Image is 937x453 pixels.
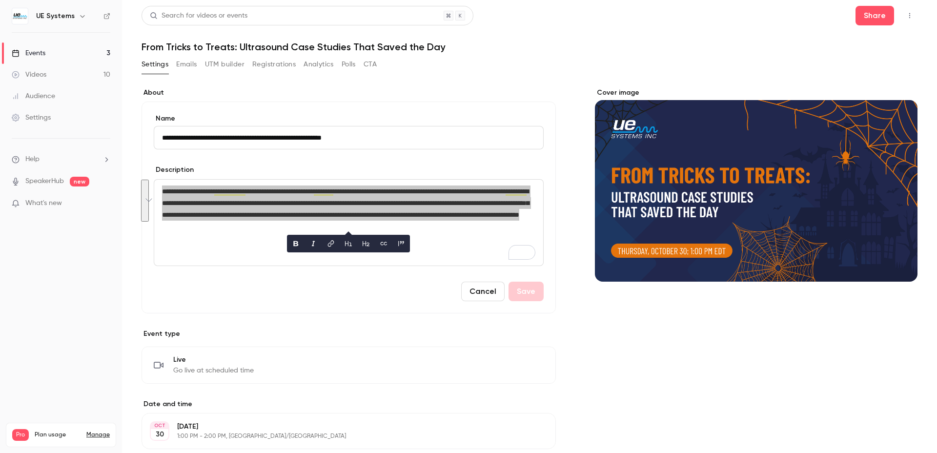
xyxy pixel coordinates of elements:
div: Audience [12,91,55,101]
button: Settings [142,57,168,72]
button: Cancel [461,282,505,301]
p: 30 [156,430,164,439]
button: blockquote [393,236,409,251]
h1: From Tricks to Treats: Ultrasound Case Studies That Saved the Day [142,41,917,53]
button: Polls [342,57,356,72]
h6: UE Systems [36,11,75,21]
button: Analytics [304,57,334,72]
div: Settings [12,113,51,123]
section: description [154,179,544,266]
span: What's new [25,198,62,208]
button: Emails [176,57,197,72]
p: [DATE] [177,422,504,432]
div: Search for videos or events [150,11,247,21]
li: help-dropdown-opener [12,154,110,165]
button: Share [856,6,894,25]
span: Go live at scheduled time [173,366,254,375]
div: editor [154,180,543,266]
section: Cover image [595,88,917,282]
label: Description [154,165,194,175]
label: About [142,88,556,98]
div: To enrich screen reader interactions, please activate Accessibility in Grammarly extension settings [154,180,543,266]
button: CTA [364,57,377,72]
div: OCT [151,422,168,429]
span: new [70,177,89,186]
span: Help [25,154,40,165]
button: Registrations [252,57,296,72]
a: Manage [86,431,110,439]
button: bold [288,236,304,251]
span: Pro [12,429,29,441]
iframe: Noticeable Trigger [99,199,110,208]
a: SpeakerHub [25,176,64,186]
div: Events [12,48,45,58]
p: 1:00 PM - 2:00 PM, [GEOGRAPHIC_DATA]/[GEOGRAPHIC_DATA] [177,432,504,440]
span: Plan usage [35,431,81,439]
label: Cover image [595,88,917,98]
span: Live [173,355,254,365]
button: italic [306,236,321,251]
button: UTM builder [205,57,244,72]
button: link [323,236,339,251]
img: UE Systems [12,8,28,24]
label: Name [154,114,544,124]
label: Date and time [142,399,556,409]
div: Videos [12,70,46,80]
p: Event type [142,329,556,339]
